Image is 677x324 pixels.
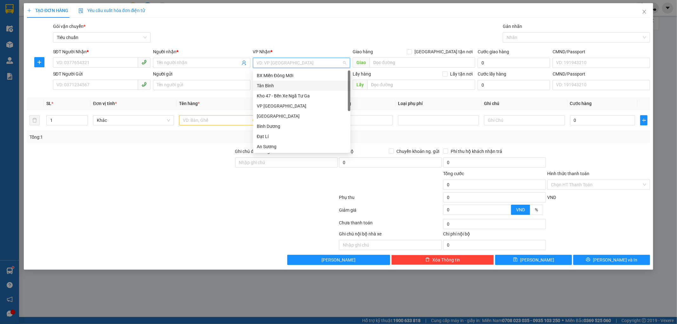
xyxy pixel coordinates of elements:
[640,115,647,125] button: plus
[253,101,350,111] div: VP Đà Lạt
[547,195,556,200] span: VND
[257,123,347,130] div: Bình Dương
[339,194,443,205] div: Phụ thu
[593,256,637,263] span: [PERSON_NAME] và In
[478,49,509,54] label: Cước giao hàng
[253,81,350,91] div: Tân Bình
[257,102,347,109] div: VP [GEOGRAPHIC_DATA]
[57,33,147,42] span: Tiêu chuẩn
[369,57,475,68] input: Dọc đường
[257,133,347,140] div: Đạt Lí
[448,70,475,77] span: Lấy tận nơi
[481,97,567,110] th: Ghi chú
[353,71,371,76] span: Lấy hàng
[353,57,369,68] span: Giao
[179,115,260,125] input: VD: Bàn, Ghế
[478,80,550,90] input: Cước lấy hàng
[27,8,31,13] span: plus
[339,240,442,250] input: Nhập ghi chú
[642,9,647,14] span: close
[253,121,350,131] div: Bình Dương
[78,8,145,13] span: Yêu cầu xuất hóa đơn điện tử
[339,207,443,218] div: Giảm giá
[78,8,83,13] img: icon
[391,255,494,265] button: deleteXóa Thông tin
[30,134,261,141] div: Tổng: 1
[339,219,443,230] div: Chưa thanh toán
[235,149,270,154] label: Ghi chú đơn hàng
[34,57,44,67] button: plus
[353,49,373,54] span: Giao hàng
[322,256,355,263] span: [PERSON_NAME]
[443,171,464,176] span: Tổng cước
[27,8,68,13] span: TẠO ĐƠN HÀNG
[53,70,150,77] div: SĐT Người Gửi
[573,255,650,265] button: printer[PERSON_NAME] và In
[253,131,350,142] div: Đạt Lí
[253,142,350,152] div: An Sương
[503,24,522,29] label: Gán nhãn
[179,101,200,106] span: Tên hàng
[97,116,170,125] span: Khác
[394,148,442,155] span: Chuyển khoản ng. gửi
[153,48,250,55] div: Người nhận
[253,111,350,121] div: Thủ Đức
[253,49,271,54] span: VP Nhận
[339,149,354,154] span: Thu Hộ
[153,70,250,77] div: Người gửi
[142,82,147,87] span: phone
[30,115,40,125] button: delete
[395,97,481,110] th: Loại phụ phí
[516,207,525,212] span: VND
[93,101,117,106] span: Đơn vị tính
[53,48,150,55] div: SĐT Người Nhận
[253,91,350,101] div: Kho 47 - Bến Xe Ngã Tư Ga
[520,256,554,263] span: [PERSON_NAME]
[495,255,572,265] button: save[PERSON_NAME]
[443,230,546,240] div: Chi phí nội bộ
[353,80,367,90] span: Lấy
[242,60,247,65] span: user-add
[412,48,475,55] span: [GEOGRAPHIC_DATA] tận nơi
[478,58,550,68] input: Cước giao hàng
[547,171,589,176] label: Hình thức thanh toán
[339,230,442,240] div: Ghi chú nội bộ nhà xe
[478,71,506,76] label: Cước lấy hàng
[257,82,347,89] div: Tân Bình
[253,70,350,81] div: BX Miền Đông Mới
[257,143,347,150] div: An Sương
[535,207,538,212] span: %
[513,257,518,262] span: save
[257,113,347,120] div: [GEOGRAPHIC_DATA]
[235,157,338,168] input: Ghi chú đơn hàng
[35,60,44,65] span: plus
[484,115,565,125] input: Ghi Chú
[570,101,592,106] span: Cước hàng
[432,256,460,263] span: Xóa Thông tin
[425,257,430,262] span: delete
[287,255,390,265] button: [PERSON_NAME]
[640,118,647,123] span: plus
[635,3,653,21] button: Close
[257,92,347,99] div: Kho 47 - Bến Xe Ngã Tư Ga
[553,70,650,77] div: CMND/Passport
[448,148,505,155] span: Phí thu hộ khách nhận trả
[257,72,347,79] div: BX Miền Đông Mới
[553,48,650,55] div: CMND/Passport
[367,80,475,90] input: Dọc đường
[53,24,85,29] span: Gói vận chuyển
[586,257,590,262] span: printer
[328,115,393,125] input: 0
[142,60,147,65] span: phone
[46,101,51,106] span: SL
